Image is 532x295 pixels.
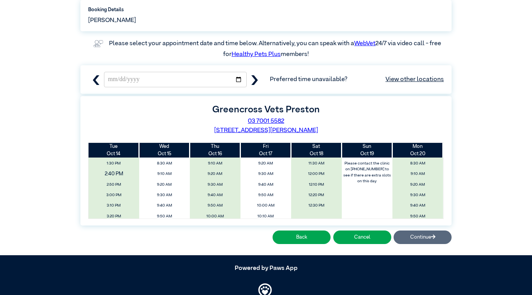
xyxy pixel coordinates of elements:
[248,118,284,124] a: 03 7001 5582
[354,41,375,47] a: WebVet
[273,231,331,244] button: Back
[242,191,289,200] span: 9:50 AM
[394,180,441,189] span: 9:20 AM
[293,191,339,200] span: 12:20 PM
[142,212,188,221] span: 9:50 AM
[142,201,188,210] span: 9:40 AM
[142,180,188,189] span: 9:20 AM
[142,170,188,178] span: 9:10 AM
[385,75,444,84] a: View other locations
[192,159,238,168] span: 9:10 AM
[84,168,144,180] span: 2:40 PM
[242,180,289,189] span: 9:40 AM
[214,127,318,134] a: [STREET_ADDRESS][PERSON_NAME]
[212,105,320,114] label: Greencross Vets Preston
[394,191,441,200] span: 9:30 AM
[240,143,291,158] th: Oct 17
[91,201,137,210] span: 3:10 PM
[232,51,281,58] a: Healthy Pets Plus
[291,143,342,158] th: Oct 18
[293,180,339,189] span: 12:10 PM
[394,201,441,210] span: 9:40 AM
[142,191,188,200] span: 9:30 AM
[91,159,137,168] span: 1:30 PM
[293,159,339,168] span: 11:30 AM
[91,212,137,221] span: 3:20 PM
[91,191,137,200] span: 3:00 PM
[192,201,238,210] span: 9:50 AM
[91,37,106,50] img: vet
[293,201,339,210] span: 12:30 PM
[342,143,392,158] th: Oct 19
[392,143,443,158] th: Oct 20
[139,143,190,158] th: Oct 15
[88,16,136,25] span: [PERSON_NAME]
[242,170,289,178] span: 9:30 AM
[192,180,238,189] span: 9:30 AM
[270,75,444,84] span: Preferred time unavailable?
[242,159,289,168] span: 9:20 AM
[394,212,441,221] span: 9:50 AM
[242,201,289,210] span: 10:00 AM
[88,6,444,14] label: Booking Details
[242,212,289,221] span: 10:10 AM
[192,170,238,178] span: 9:20 AM
[293,170,339,178] span: 12:00 PM
[89,143,139,158] th: Oct 14
[190,143,240,158] th: Oct 16
[109,41,442,58] label: Please select your appointment date and time below. Alternatively, you can speak with a 24/7 via ...
[394,159,441,168] span: 8:30 AM
[80,265,452,272] h5: Powered by Paws App
[91,180,137,189] span: 2:50 PM
[192,191,238,200] span: 9:40 AM
[342,159,392,186] label: Please contact the clinic on [PHONE_NUMBER] to see if there are extra slots on this day
[333,231,391,244] button: Cancel
[394,170,441,178] span: 9:10 AM
[192,212,238,221] span: 10:00 AM
[142,159,188,168] span: 8:30 AM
